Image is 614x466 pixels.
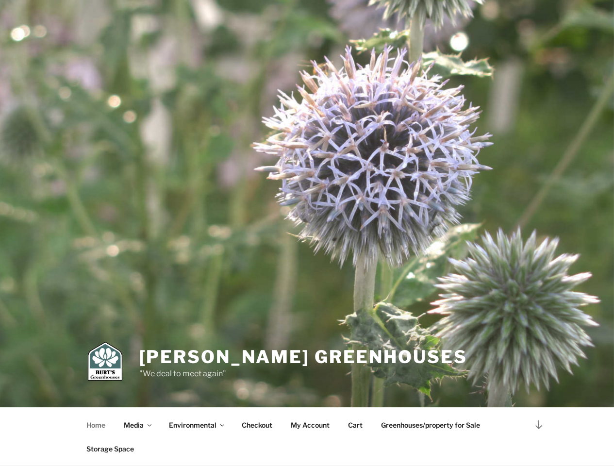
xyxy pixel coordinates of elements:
a: My Account [282,413,338,437]
a: [PERSON_NAME] Greenhouses [139,346,467,367]
a: Environmental [161,413,232,437]
a: Cart [340,413,371,437]
a: Home [78,413,114,437]
a: Checkout [233,413,281,437]
a: Media [116,413,159,437]
img: Burt's Greenhouses [88,342,122,381]
p: "We deal to meet again" [139,368,467,380]
a: Greenhouses/property for Sale [373,413,489,437]
nav: Top Menu [78,413,536,461]
a: Storage Space [78,437,143,461]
